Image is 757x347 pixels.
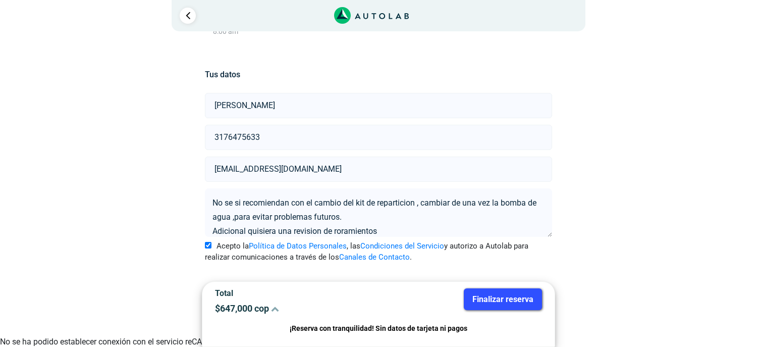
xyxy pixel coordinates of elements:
[205,93,552,118] input: Nombre y apellido
[205,125,552,150] input: Celular
[249,241,347,251] a: Política de Datos Personales
[205,157,552,182] input: Correo electrónico
[213,27,544,36] p: 8:00 am
[205,70,552,79] h5: Tus datos
[334,10,409,20] a: Link al sitio de autolab
[215,323,542,334] p: ¡Reserva con tranquilidad! Sin datos de tarjeta ni pagos
[339,253,410,262] a: Canales de Contacto
[205,242,211,249] input: Acepto laPolítica de Datos Personales, lasCondiciones del Servicioy autorizo a Autolab para reali...
[360,241,444,251] a: Condiciones del Servicio
[205,240,552,263] label: Acepto la , las y autorizo a Autolab para realizar comunicaciones a través de los .
[180,8,196,24] a: Ir al paso anterior
[464,288,542,310] button: Finalizar reserva
[215,303,371,314] p: $ 647,000 cop
[215,288,371,298] p: Total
